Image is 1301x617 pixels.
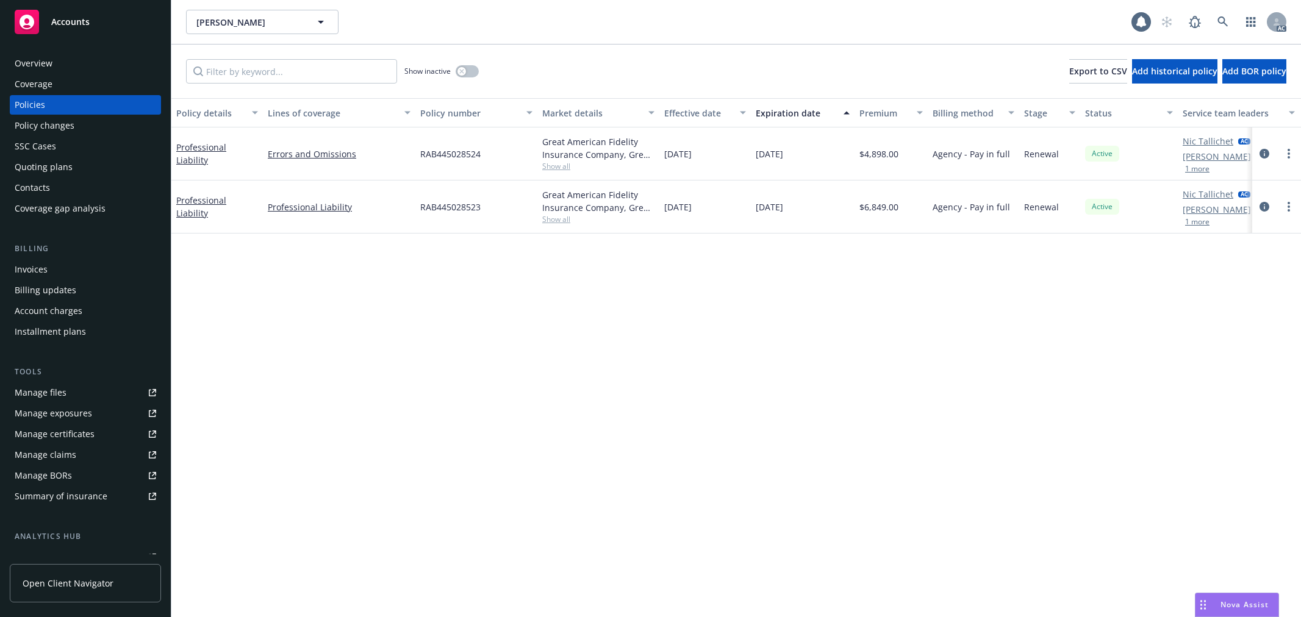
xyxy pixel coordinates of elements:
[15,199,106,218] div: Coverage gap analysis
[1024,148,1059,160] span: Renewal
[10,157,161,177] a: Quoting plans
[196,16,302,29] span: [PERSON_NAME]
[15,178,50,198] div: Contacts
[756,201,783,213] span: [DATE]
[859,201,898,213] span: $6,849.00
[1257,146,1272,161] a: circleInformation
[542,107,641,119] div: Market details
[1257,199,1272,214] a: circleInformation
[10,466,161,485] a: Manage BORs
[15,260,48,279] div: Invoices
[1185,218,1210,226] button: 1 more
[855,98,928,127] button: Premium
[10,445,161,465] a: Manage claims
[1024,107,1062,119] div: Stage
[15,322,86,341] div: Installment plans
[51,17,90,27] span: Accounts
[1281,146,1296,161] a: more
[1222,65,1286,77] span: Add BOR policy
[15,547,116,567] div: Loss summary generator
[664,148,692,160] span: [DATE]
[751,98,855,127] button: Expiration date
[10,280,161,300] a: Billing updates
[263,98,415,127] button: Lines of coverage
[542,188,654,214] div: Great American Fidelity Insurance Company, Great American Insurance Group, Monarch Insurance Serv...
[1090,201,1114,212] span: Active
[15,116,74,135] div: Policy changes
[1080,98,1178,127] button: Status
[15,157,73,177] div: Quoting plans
[1281,199,1296,214] a: more
[10,530,161,543] div: Analytics hub
[1239,10,1263,34] a: Switch app
[15,404,92,423] div: Manage exposures
[542,135,654,161] div: Great American Fidelity Insurance Company, Great American Insurance Group, Monarch Insurance Serv...
[10,116,161,135] a: Policy changes
[1090,148,1114,159] span: Active
[420,201,481,213] span: RAB445028523
[15,95,45,115] div: Policies
[268,107,397,119] div: Lines of coverage
[23,577,113,590] span: Open Client Navigator
[1220,599,1269,610] span: Nova Assist
[664,107,733,119] div: Effective date
[933,107,1001,119] div: Billing method
[10,487,161,506] a: Summary of insurance
[171,98,263,127] button: Policy details
[15,424,95,444] div: Manage certificates
[10,424,161,444] a: Manage certificates
[420,107,519,119] div: Policy number
[404,66,451,76] span: Show inactive
[10,178,161,198] a: Contacts
[15,487,107,506] div: Summary of insurance
[268,148,410,160] a: Errors and Omissions
[10,404,161,423] a: Manage exposures
[859,107,909,119] div: Premium
[1132,59,1217,84] button: Add historical policy
[1211,10,1235,34] a: Search
[756,107,836,119] div: Expiration date
[15,445,76,465] div: Manage claims
[15,301,82,321] div: Account charges
[659,98,751,127] button: Effective date
[186,59,397,84] input: Filter by keyword...
[1132,65,1217,77] span: Add historical policy
[933,201,1010,213] span: Agency - Pay in full
[1024,201,1059,213] span: Renewal
[10,5,161,39] a: Accounts
[542,214,654,224] span: Show all
[1069,65,1127,77] span: Export to CSV
[10,383,161,402] a: Manage files
[1069,59,1127,84] button: Export to CSV
[1183,188,1233,201] a: Nic Tallichet
[537,98,659,127] button: Market details
[15,54,52,73] div: Overview
[176,194,226,219] a: Professional Liability
[1183,135,1233,148] a: Nic Tallichet
[928,98,1019,127] button: Billing method
[10,366,161,378] div: Tools
[1085,107,1159,119] div: Status
[10,547,161,567] a: Loss summary generator
[176,107,245,119] div: Policy details
[1222,59,1286,84] button: Add BOR policy
[542,161,654,171] span: Show all
[15,466,72,485] div: Manage BORs
[756,148,783,160] span: [DATE]
[15,74,52,94] div: Coverage
[15,280,76,300] div: Billing updates
[1183,10,1207,34] a: Report a Bug
[1183,107,1281,119] div: Service team leaders
[1195,593,1279,617] button: Nova Assist
[10,95,161,115] a: Policies
[415,98,537,127] button: Policy number
[664,201,692,213] span: [DATE]
[933,148,1010,160] span: Agency - Pay in full
[10,54,161,73] a: Overview
[1155,10,1179,34] a: Start snowing
[859,148,898,160] span: $4,898.00
[10,260,161,279] a: Invoices
[1183,203,1251,216] a: [PERSON_NAME]
[10,74,161,94] a: Coverage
